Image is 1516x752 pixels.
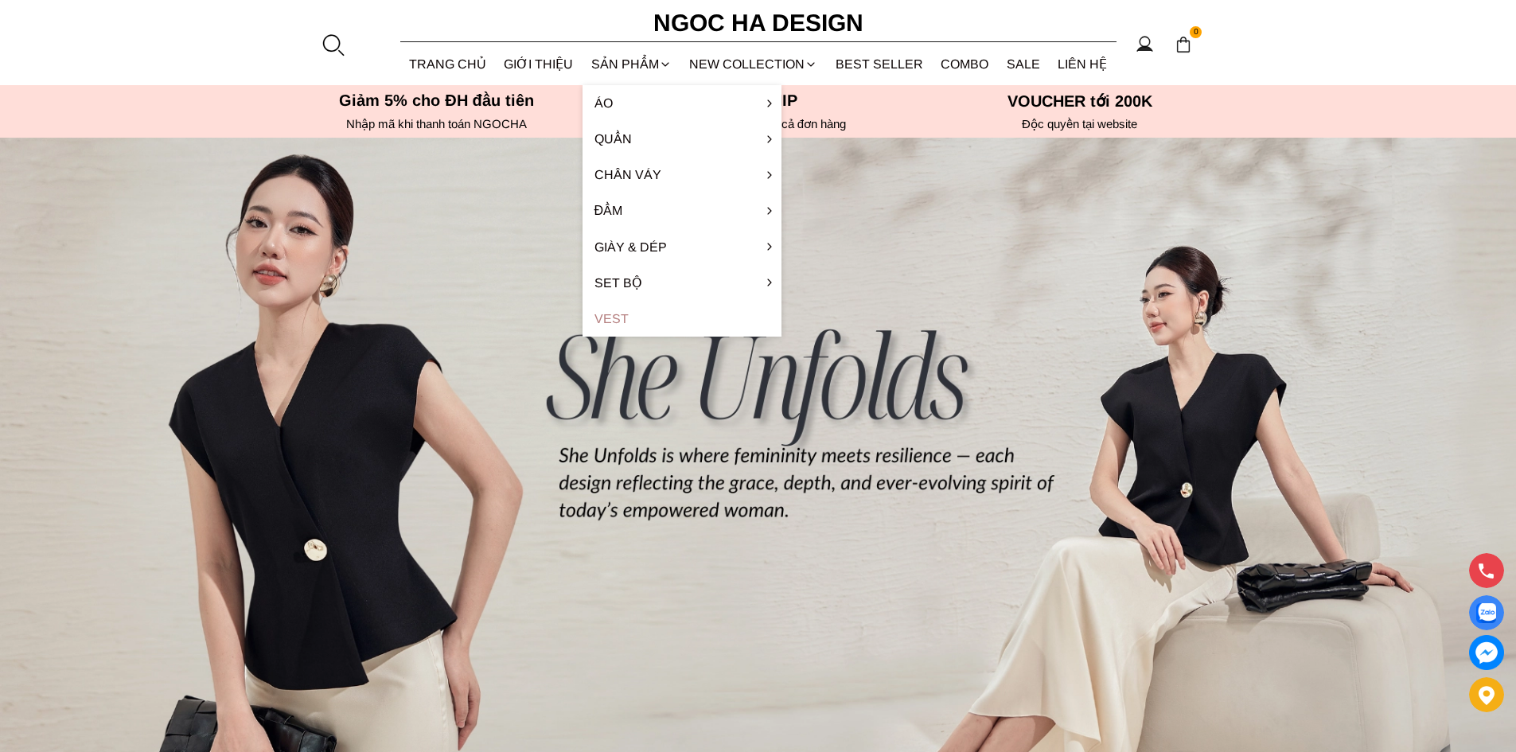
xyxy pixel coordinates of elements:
[1469,635,1504,670] a: messenger
[583,43,681,85] div: SẢN PHẨM
[639,4,878,42] a: Ngoc Ha Design
[1175,36,1192,53] img: img-CART-ICON-ksit0nf1
[1190,26,1202,39] span: 0
[583,229,781,265] a: Giày & Dép
[1469,595,1504,630] a: Display image
[827,43,933,85] a: BEST SELLER
[339,92,534,109] font: Giảm 5% cho ĐH đầu tiên
[583,157,781,193] a: Chân váy
[1476,603,1496,623] img: Display image
[583,265,781,301] a: Set Bộ
[346,117,527,131] font: Nhập mã khi thanh toán NGOCHA
[932,43,998,85] a: Combo
[924,117,1236,131] h6: Độc quyền tại website
[583,193,781,228] a: Đầm
[583,85,781,121] a: Áo
[400,43,496,85] a: TRANG CHỦ
[583,121,781,157] a: Quần
[1049,43,1117,85] a: LIÊN HỆ
[998,43,1050,85] a: SALE
[495,43,583,85] a: GIỚI THIỆU
[924,92,1236,111] h5: VOUCHER tới 200K
[583,301,781,337] a: Vest
[680,43,827,85] a: NEW COLLECTION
